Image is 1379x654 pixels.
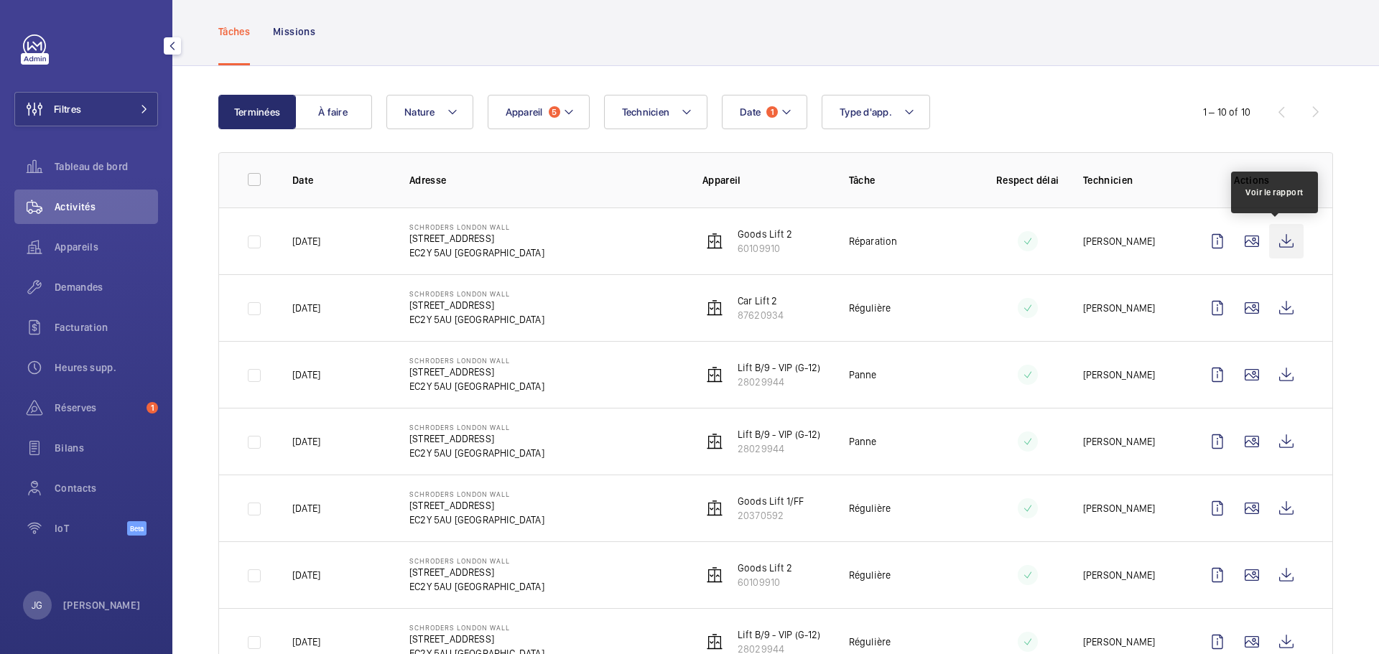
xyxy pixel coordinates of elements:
[409,312,544,327] p: EC2Y 5AU [GEOGRAPHIC_DATA]
[55,240,158,254] span: Appareils
[849,173,972,187] p: Tâche
[706,233,723,250] img: elevator.svg
[127,521,147,536] span: Beta
[706,633,723,650] img: elevator.svg
[14,92,158,126] button: Filtres
[1083,234,1155,248] p: [PERSON_NAME]
[1083,635,1155,649] p: [PERSON_NAME]
[849,434,877,449] p: Panne
[386,95,473,129] button: Nature
[766,106,778,118] span: 1
[409,579,544,594] p: EC2Y 5AU [GEOGRAPHIC_DATA]
[404,106,435,118] span: Nature
[738,575,792,589] p: 60109910
[706,566,723,584] img: elevator.svg
[409,298,544,312] p: [STREET_ADDRESS]
[409,246,544,260] p: EC2Y 5AU [GEOGRAPHIC_DATA]
[292,568,320,582] p: [DATE]
[549,106,560,118] span: 5
[738,241,792,256] p: 60109910
[706,299,723,317] img: elevator.svg
[409,356,544,365] p: Schroders London Wall
[738,308,784,322] p: 87620934
[409,231,544,246] p: [STREET_ADDRESS]
[738,627,821,642] p: Lift B/9 - VIP (G-12)
[738,561,792,575] p: Goods Lift 2
[55,441,158,455] span: Bilans
[488,95,590,129] button: Appareil5
[292,368,320,382] p: [DATE]
[738,494,804,508] p: Goods Lift 1/FF
[409,289,544,298] p: Schroders London Wall
[409,446,544,460] p: EC2Y 5AU [GEOGRAPHIC_DATA]
[55,360,158,375] span: Heures supp.
[738,360,821,375] p: Lift B/9 - VIP (G-12)
[409,565,544,579] p: [STREET_ADDRESS]
[409,223,544,231] p: Schroders London Wall
[292,173,386,187] p: Date
[822,95,930,129] button: Type d'app.
[1083,173,1177,187] p: Technicien
[1083,434,1155,449] p: [PERSON_NAME]
[1083,501,1155,515] p: [PERSON_NAME]
[409,379,544,393] p: EC2Y 5AU [GEOGRAPHIC_DATA]
[218,24,250,39] p: Tâches
[740,106,761,118] span: Date
[995,173,1060,187] p: Respect délai
[409,173,679,187] p: Adresse
[849,568,891,582] p: Régulière
[706,433,723,450] img: elevator.svg
[409,431,544,446] p: [STREET_ADDRESS]
[55,401,141,415] span: Réserves
[604,95,708,129] button: Technicien
[738,442,821,456] p: 28029944
[722,95,807,129] button: Date1
[702,173,826,187] p: Appareil
[409,423,544,431] p: Schroders London Wall
[409,632,544,646] p: [STREET_ADDRESS]
[409,623,544,632] p: Schroders London Wall
[1245,186,1304,199] div: Voir le rapport
[55,200,158,214] span: Activités
[738,227,792,241] p: Goods Lift 2
[54,102,81,116] span: Filtres
[292,301,320,315] p: [DATE]
[706,500,723,517] img: elevator.svg
[294,95,372,129] button: À faire
[55,521,127,536] span: IoT
[147,402,158,414] span: 1
[849,501,891,515] p: Régulière
[55,280,158,294] span: Demandes
[409,365,544,379] p: [STREET_ADDRESS]
[1083,568,1155,582] p: [PERSON_NAME]
[409,490,544,498] p: Schroders London Wall
[55,320,158,335] span: Facturation
[849,234,898,248] p: Réparation
[55,159,158,174] span: Tableau de bord
[1203,105,1250,119] div: 1 – 10 of 10
[706,366,723,383] img: elevator.svg
[63,598,141,612] p: [PERSON_NAME]
[292,501,320,515] p: [DATE]
[273,24,315,39] p: Missions
[55,481,158,495] span: Contacts
[409,556,544,565] p: Schroders London Wall
[292,635,320,649] p: [DATE]
[1200,173,1304,187] p: Actions
[409,513,544,527] p: EC2Y 5AU [GEOGRAPHIC_DATA]
[218,95,296,129] button: Terminées
[506,106,543,118] span: Appareil
[738,508,804,523] p: 20370592
[292,234,320,248] p: [DATE]
[849,635,891,649] p: Régulière
[849,368,877,382] p: Panne
[738,375,821,389] p: 28029944
[1083,301,1155,315] p: [PERSON_NAME]
[32,598,42,612] p: JG
[1083,368,1155,382] p: [PERSON_NAME]
[840,106,892,118] span: Type d'app.
[622,106,670,118] span: Technicien
[738,427,821,442] p: Lift B/9 - VIP (G-12)
[292,434,320,449] p: [DATE]
[409,498,544,513] p: [STREET_ADDRESS]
